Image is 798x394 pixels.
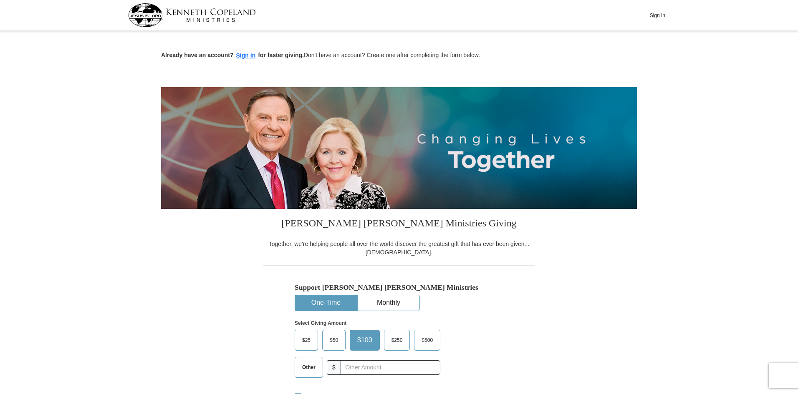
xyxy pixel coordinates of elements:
input: Other Amount [341,360,440,375]
strong: Select Giving Amount [295,320,346,326]
button: Sign In [645,9,670,22]
img: kcm-header-logo.svg [128,3,256,27]
h3: [PERSON_NAME] [PERSON_NAME] Ministries Giving [263,209,535,240]
div: Together, we're helping people all over the world discover the greatest gift that has ever been g... [263,240,535,256]
span: $250 [387,334,407,346]
button: Sign in [234,51,258,60]
strong: Already have an account? for faster giving. [161,52,304,58]
span: $100 [353,334,376,346]
p: Don't have an account? Create one after completing the form below. [161,51,637,60]
span: $ [327,360,341,375]
h5: Support [PERSON_NAME] [PERSON_NAME] Ministries [295,283,503,292]
span: Other [298,361,320,374]
span: $500 [417,334,437,346]
span: $50 [326,334,342,346]
span: $25 [298,334,315,346]
button: Monthly [358,295,419,311]
button: One-Time [295,295,357,311]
